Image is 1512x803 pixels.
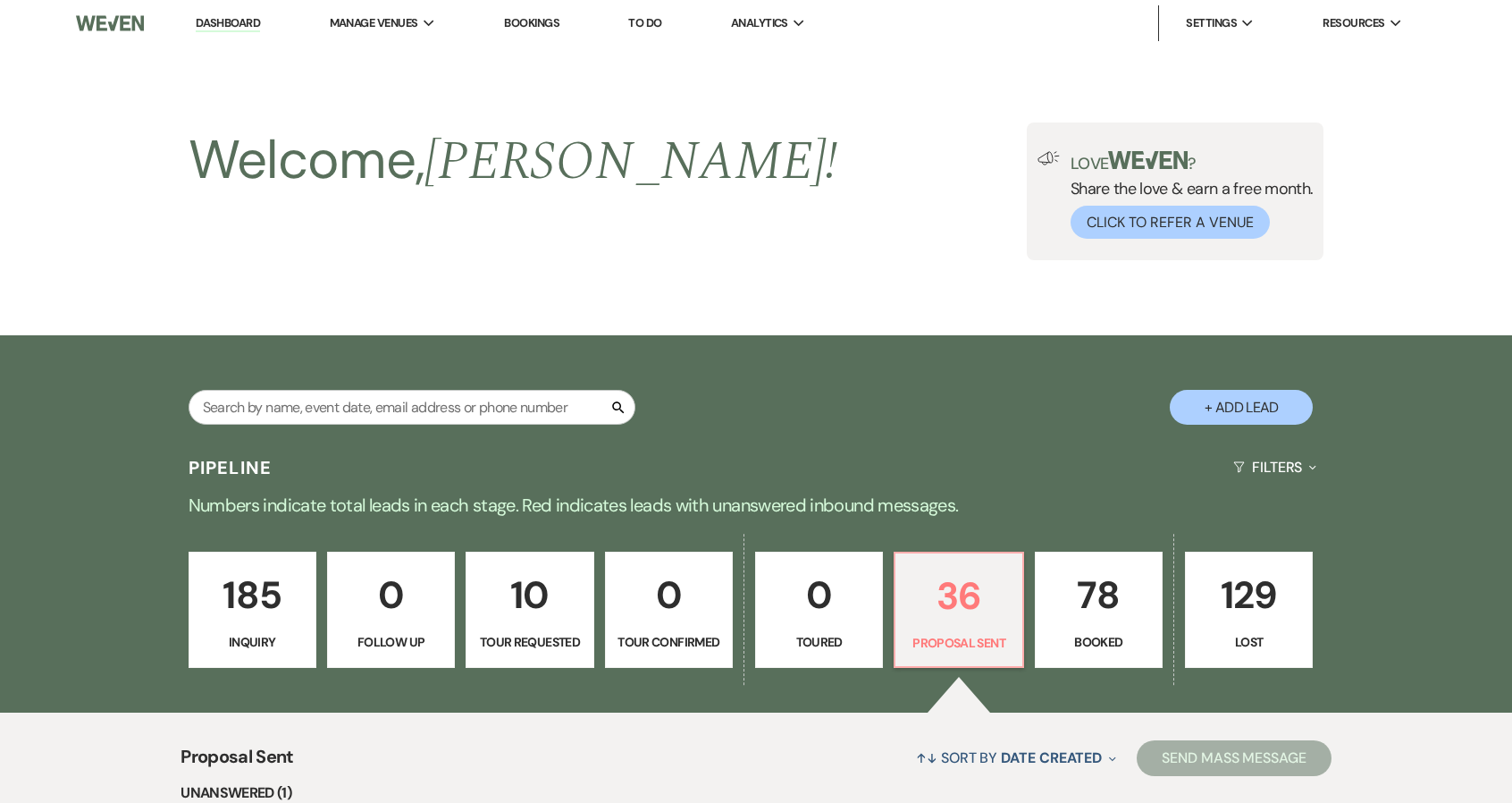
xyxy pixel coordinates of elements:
button: Send Mass Message [1137,740,1331,776]
p: Booked [1046,632,1151,652]
a: 0Toured [755,552,883,668]
p: 0 [339,565,443,625]
p: 36 [906,566,1011,626]
a: 0Tour Confirmed [605,552,733,668]
p: Lost [1197,632,1301,652]
p: 0 [617,565,721,625]
a: 0Follow Up [327,552,455,668]
p: Tour Confirmed [617,632,721,652]
span: ↑↓ [916,748,937,767]
h2: Welcome, [189,123,838,199]
a: 36Proposal Sent [894,552,1023,668]
a: 129Lost [1185,552,1313,668]
img: weven-logo-green.svg [1108,151,1188,169]
button: Click to Refer a Venue [1071,206,1270,239]
span: Settings [1186,14,1237,32]
p: Love ? [1071,151,1314,172]
a: Dashboard [196,15,260,32]
div: Share the love & earn a free month. [1060,151,1314,239]
span: [PERSON_NAME] ! [424,121,837,203]
p: Toured [767,632,871,652]
span: Resources [1323,14,1384,32]
a: 78Booked [1035,552,1163,668]
span: Manage Venues [330,14,418,32]
a: To Do [628,15,661,30]
p: Numbers indicate total leads in each stage. Red indicates leads with unanswered inbound messages. [113,491,1399,520]
p: 10 [477,565,582,625]
a: Bookings [504,15,559,30]
span: Date Created [1001,748,1102,767]
img: Weven Logo [76,4,144,42]
span: Proposal Sent [181,743,294,782]
a: 185Inquiry [189,552,316,668]
input: Search by name, event date, email address or phone number [189,390,635,425]
button: Sort By Date Created [909,734,1123,782]
p: Proposal Sent [906,633,1011,653]
span: Analytics [731,14,788,32]
h3: Pipeline [189,455,273,480]
p: 0 [767,565,871,625]
p: Tour Requested [477,632,582,652]
a: 10Tour Requested [466,552,593,668]
button: + Add Lead [1170,390,1313,425]
p: 185 [200,565,305,625]
p: Inquiry [200,632,305,652]
p: 129 [1197,565,1301,625]
button: Filters [1226,444,1323,491]
p: Follow Up [339,632,443,652]
img: loud-speaker-illustration.svg [1037,151,1060,165]
p: 78 [1046,565,1151,625]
